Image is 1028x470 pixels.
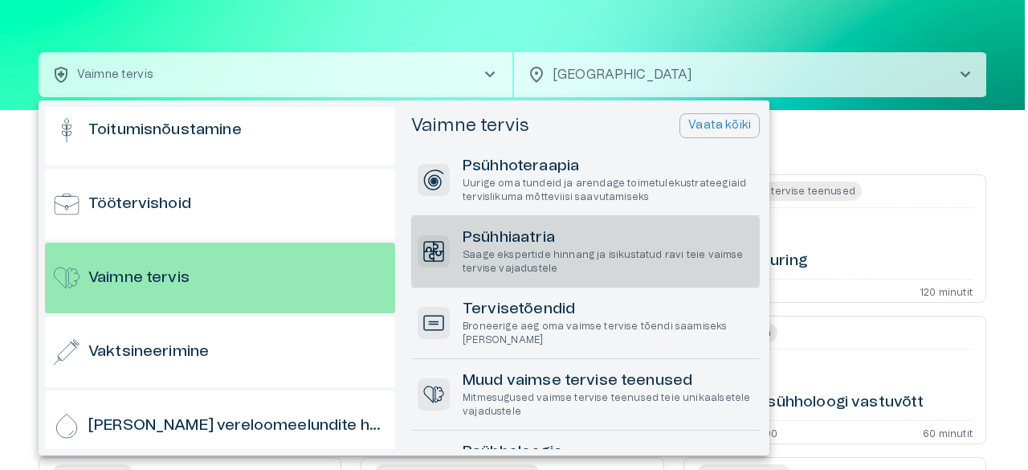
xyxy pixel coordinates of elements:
[463,320,753,347] p: Broneerige aeg oma vaimse tervise tõendi saamiseks [PERSON_NAME]
[463,156,753,178] h6: Psühhoteraapia
[463,299,753,321] h6: Tervisetõendid
[88,194,191,215] h6: Töötervishoid
[88,268,190,289] h6: Vaimne tervis
[679,113,760,138] button: Vaata kõiki
[463,227,753,249] h6: Psühhiaatria
[463,248,753,276] p: Saage ekspertide hinnang ja isikustatud ravi teie vaimse tervise vajadustele
[88,341,209,363] h6: Vaktsineerimine
[411,114,529,137] h5: Vaimne tervis
[88,415,389,437] h6: [PERSON_NAME] vereloomeelundite haigused
[463,370,753,392] h6: Muud vaimse tervise teenused
[463,391,753,419] p: Mitmesugused vaimse tervise teenused teie unikaalsetele vajadustele
[88,120,242,141] h6: Toitumisnõustamine
[463,177,753,204] p: Uurige oma tundeid ja arendage toimetulekustrateegiaid tervislikuma mõtteviisi saavutamiseks
[463,442,753,464] h6: Psühholoogia
[688,117,751,134] p: Vaata kõiki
